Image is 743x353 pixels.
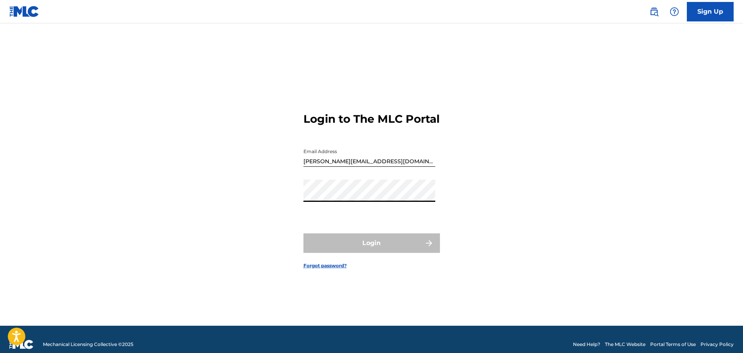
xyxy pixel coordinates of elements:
[9,6,39,17] img: MLC Logo
[649,7,659,16] img: search
[9,340,34,349] img: logo
[605,341,645,348] a: The MLC Website
[573,341,600,348] a: Need Help?
[43,341,133,348] span: Mechanical Licensing Collective © 2025
[303,112,440,126] h3: Login to The MLC Portal
[667,4,682,19] div: Help
[303,262,347,269] a: Forgot password?
[650,341,696,348] a: Portal Terms of Use
[670,7,679,16] img: help
[646,4,662,19] a: Public Search
[700,341,734,348] a: Privacy Policy
[687,2,734,21] a: Sign Up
